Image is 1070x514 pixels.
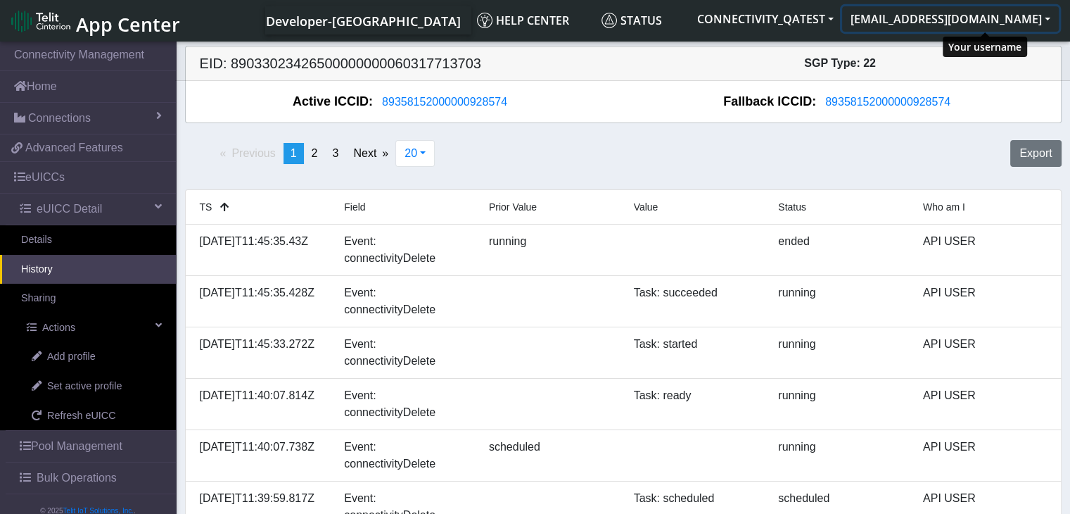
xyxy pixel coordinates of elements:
a: Next page [346,143,395,164]
span: Fallback ICCID: [723,92,816,111]
a: Set active profile [11,372,176,401]
a: eUICC Detail [6,194,176,225]
a: Your current platform instance [265,6,460,35]
span: Previous [231,147,275,159]
span: Status [778,201,806,213]
span: 1 [291,147,297,159]
div: running [768,336,912,370]
span: Refresh eUICC [47,408,116,424]
span: 20 [405,147,417,159]
div: API USER [912,284,1057,318]
span: Status [601,13,662,28]
div: [DATE]T11:45:35.428Z [189,284,334,318]
span: Active ICCID: [293,92,373,111]
span: 89358152000000928574 [825,96,950,108]
a: App Center [11,6,178,36]
div: Task: succeeded [623,284,768,318]
div: running [478,233,623,267]
div: [DATE]T11:45:33.272Z [189,336,334,370]
button: 89358152000000928574 [373,93,516,111]
div: running [768,284,912,318]
div: [DATE]T11:40:07.814Z [189,387,334,421]
button: 89358152000000928574 [816,93,960,111]
span: Developer-[GEOGRAPHIC_DATA] [266,13,461,30]
span: Set active profile [47,379,122,394]
a: Pool Management [6,431,176,462]
div: Your username [943,37,1027,57]
div: running [768,387,912,421]
h5: EID: 89033023426500000000060317713703 [189,55,623,72]
div: API USER [912,336,1057,370]
span: eUICC Detail [37,201,102,218]
div: Event: connectivityDelete [333,439,478,472]
a: Refresh eUICC [11,401,176,431]
a: Bulk Operations [6,463,176,494]
img: knowledge.svg [477,13,492,28]
a: Actions [6,313,176,343]
div: Task: started [623,336,768,370]
div: scheduled [478,439,623,472]
ul: Pagination [185,143,397,164]
span: Who am I [923,201,965,213]
div: Event: connectivityDelete [333,284,478,318]
div: ended [768,233,912,267]
div: Event: connectivityDelete [333,233,478,267]
span: 2 [312,147,318,159]
a: Add profile [11,342,176,372]
button: CONNECTIVITY_QATEST [689,6,842,32]
span: Advanced Features [25,139,123,156]
div: running [768,439,912,472]
div: [DATE]T11:45:35.43Z [189,233,334,267]
span: Connections [28,110,91,127]
span: 89358152000000928574 [382,96,507,108]
div: Task: ready [623,387,768,421]
span: Value [634,201,658,213]
button: [EMAIL_ADDRESS][DOMAIN_NAME] [842,6,1059,32]
div: API USER [912,439,1057,472]
img: status.svg [601,13,617,28]
span: Add profile [47,349,96,365]
span: Bulk Operations [37,470,117,487]
div: API USER [912,233,1057,267]
span: Help center [477,13,569,28]
span: TS [200,201,212,213]
button: Export [1010,140,1061,167]
div: [DATE]T11:40:07.738Z [189,439,334,472]
span: Field [344,201,365,213]
span: SGP Type: 22 [804,57,876,69]
div: API USER [912,387,1057,421]
img: logo-telit-cinterion-gw-new.png [11,10,70,32]
a: Status [596,6,689,35]
span: Prior Value [489,201,537,213]
a: Help center [471,6,596,35]
span: 3 [332,147,338,159]
div: Event: connectivityDelete [333,387,478,421]
div: Event: connectivityDelete [333,336,478,370]
span: Actions [42,320,75,336]
span: App Center [76,11,180,37]
button: 20 [395,140,435,167]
